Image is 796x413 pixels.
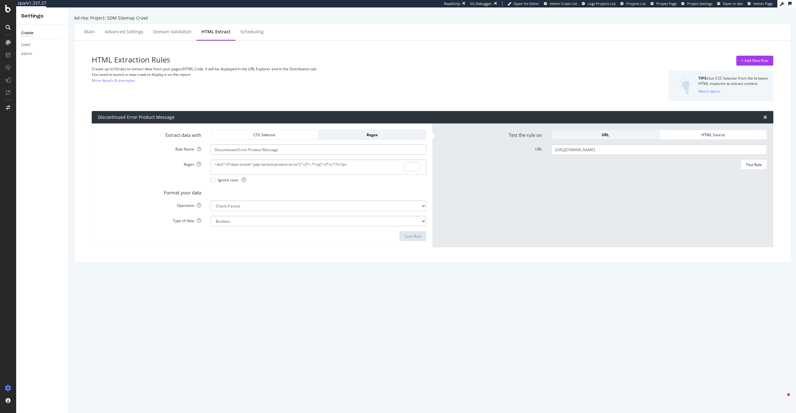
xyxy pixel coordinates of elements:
[92,56,543,64] h3: HTML Extraction Rules
[444,1,461,6] div: ReadOnly:
[470,1,493,6] div: Viz Debugger:
[741,160,767,169] button: Test Rule
[746,162,762,167] div: Test Rule
[211,144,426,155] input: Provide a name
[717,1,743,6] a: Open in dev
[551,130,659,140] button: URL
[92,77,136,84] a: More details & examples.
[319,130,427,140] button: Regex
[698,86,720,96] button: Watch demo
[240,29,264,35] div: Scheduling
[211,160,426,174] textarea: To enrich screen reader interactions, please activate Accessibility in Grammarly extension settings
[74,15,791,21] div: Ad-Hoc Project: SDM Sitemap Crawl
[626,1,646,6] span: Projects List
[324,132,421,137] div: Regex
[218,177,246,183] span: Ignore case
[741,58,768,63] div: + Add New Rule
[434,130,547,138] label: Test the rule on
[723,1,743,6] span: Open in dev
[659,130,767,140] button: HTML Source
[687,1,712,6] span: Project Settings
[698,89,720,94] div: Watch demo
[21,42,30,48] div: Users
[544,1,577,6] a: Admin Crawl List
[434,144,547,152] label: URL
[211,130,319,140] button: CSS Selector
[201,29,230,35] div: HTML Extract
[698,76,707,81] strong: TIPS:
[698,81,768,86] div: HTML inspector to extract content.
[21,12,64,20] div: Settings
[620,1,646,6] a: Projects List
[753,1,773,6] span: Admin Page
[153,29,192,35] div: Domain Validation
[405,234,421,239] div: Save Rule
[21,42,64,48] a: Users
[98,114,174,120] div: Discontinued Error Product Message
[507,1,539,6] a: Open Viz Editor
[93,216,206,223] label: Type of data
[763,115,767,120] div: times
[588,1,616,6] span: Logs Projects List
[93,130,206,138] label: Extract data with
[679,78,692,94] img: DZQOUYU0WpgAAAAASUVORK5CYII=
[84,29,95,35] div: Main
[681,1,712,6] a: Project Settings
[656,1,677,6] span: Project Page
[557,132,654,137] div: URL
[650,1,677,6] a: Project Page
[400,231,426,241] button: Save Rule
[21,51,64,57] a: Admin
[93,144,206,152] label: Rule Name
[93,187,206,196] label: Format your data
[21,30,34,36] div: Crawler
[775,392,790,407] iframe: Intercom live chat
[216,132,313,137] div: CSS Selector
[93,160,206,167] label: Regex
[21,51,32,57] div: Admin
[747,1,773,6] a: Admin Page
[736,56,773,66] button: + Add New Rule
[551,144,767,155] input: Set a URL
[550,1,577,6] span: Admin Crawl List
[698,76,768,81] div: Use CSS Selector from the browser
[92,72,543,77] div: You need to launch a new crawl to display it on the report.
[105,29,143,35] div: Advanced Settings
[582,1,616,6] a: Logs Projects List
[514,1,539,6] span: Open Viz Editor
[21,30,64,36] a: Crawler
[664,132,762,137] div: HTML Source
[92,66,543,72] div: Create up to 10 rules to extract data from your pages/HTML Code. It will be displayed in the URL ...
[93,201,206,208] label: Operation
